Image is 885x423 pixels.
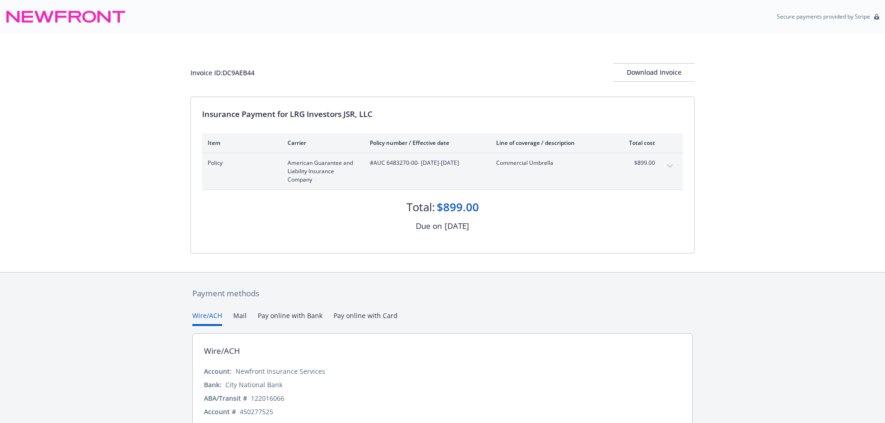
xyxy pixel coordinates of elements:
div: Invoice ID: DC9AEB44 [190,68,255,78]
span: Commercial Umbrella [496,159,605,167]
button: Pay online with Card [334,311,398,326]
button: Download Invoice [613,63,695,82]
div: Total cost [620,139,655,147]
span: American Guarantee and Liability Insurance Company [288,159,355,184]
div: [DATE] [445,220,469,232]
span: $899.00 [620,159,655,167]
span: Policy [208,159,273,167]
div: Payment methods [192,287,693,299]
div: Carrier [288,139,355,147]
div: Account # [204,407,236,416]
div: Line of coverage / description [496,139,605,147]
div: 122016066 [251,393,284,403]
div: ABA/Transit # [204,393,247,403]
div: Due on [416,220,442,232]
button: Mail [233,311,247,326]
div: Wire/ACH [204,345,240,357]
button: expand content [662,159,677,174]
button: Pay online with Bank [258,311,322,326]
div: Download Invoice [613,64,695,81]
div: Total: [406,199,435,215]
div: PolicyAmerican Guarantee and Liability Insurance Company#AUC 6483270-00- [DATE]-[DATE]Commercial ... [202,153,683,189]
div: $899.00 [437,199,479,215]
div: City National Bank [225,380,282,390]
div: Policy number / Effective date [370,139,481,147]
div: Newfront Insurance Services [236,366,325,376]
span: #AUC 6483270-00 - [DATE]-[DATE] [370,159,481,167]
div: 450277525 [240,407,273,416]
p: Secure payments provided by Stripe [777,13,870,20]
div: Account: [204,366,232,376]
div: Bank: [204,380,222,390]
div: Item [208,139,273,147]
button: Wire/ACH [192,311,222,326]
div: Insurance Payment for LRG Investors JSR, LLC [202,108,683,120]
